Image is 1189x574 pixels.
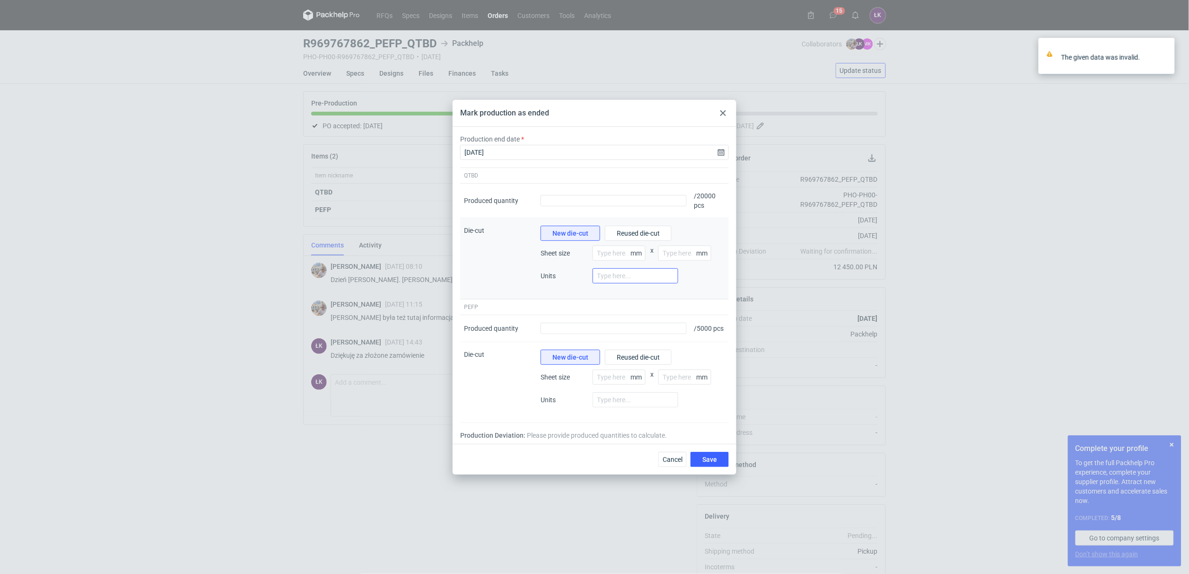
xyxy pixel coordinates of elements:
[1161,52,1167,62] button: close
[663,456,682,463] span: Cancel
[691,315,729,342] div: / 5000 pcs
[460,108,549,118] div: Mark production as ended
[696,373,711,381] p: mm
[696,249,711,257] p: mm
[593,246,646,261] input: Type here...
[617,230,660,237] span: Reused die-cut
[593,392,678,407] input: Type here...
[464,196,518,205] div: Produced quantity
[617,354,660,361] span: Reused die-cut
[464,303,478,311] span: PEFP
[630,373,646,381] p: mm
[593,268,678,283] input: Type here...
[691,452,729,467] button: Save
[552,230,588,237] span: New die-cut
[527,431,667,440] span: Please provide produced quantities to calculate.
[541,248,588,258] span: Sheet size
[691,184,729,218] div: / 20000 pcs
[541,350,600,365] button: New die-cut
[702,456,717,463] span: Save
[658,246,711,261] input: Type here...
[605,350,672,365] button: Reused die-cut
[464,172,478,179] span: QTBD
[460,134,520,144] label: Production end date
[658,370,711,385] input: Type here...
[605,226,672,241] button: Reused die-cut
[460,342,537,423] div: Die-cut
[541,395,588,405] span: Units
[1061,53,1161,62] div: The given data was invalid.
[650,246,654,268] span: x
[460,431,729,440] div: Production Deviation:
[541,372,588,382] span: Sheet size
[658,452,687,467] button: Cancel
[541,271,588,281] span: Units
[650,370,654,392] span: x
[593,370,646,385] input: Type here...
[630,249,646,257] p: mm
[541,226,600,241] button: New die-cut
[460,218,537,299] div: Die-cut
[464,324,518,333] div: Produced quantity
[552,354,588,361] span: New die-cut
